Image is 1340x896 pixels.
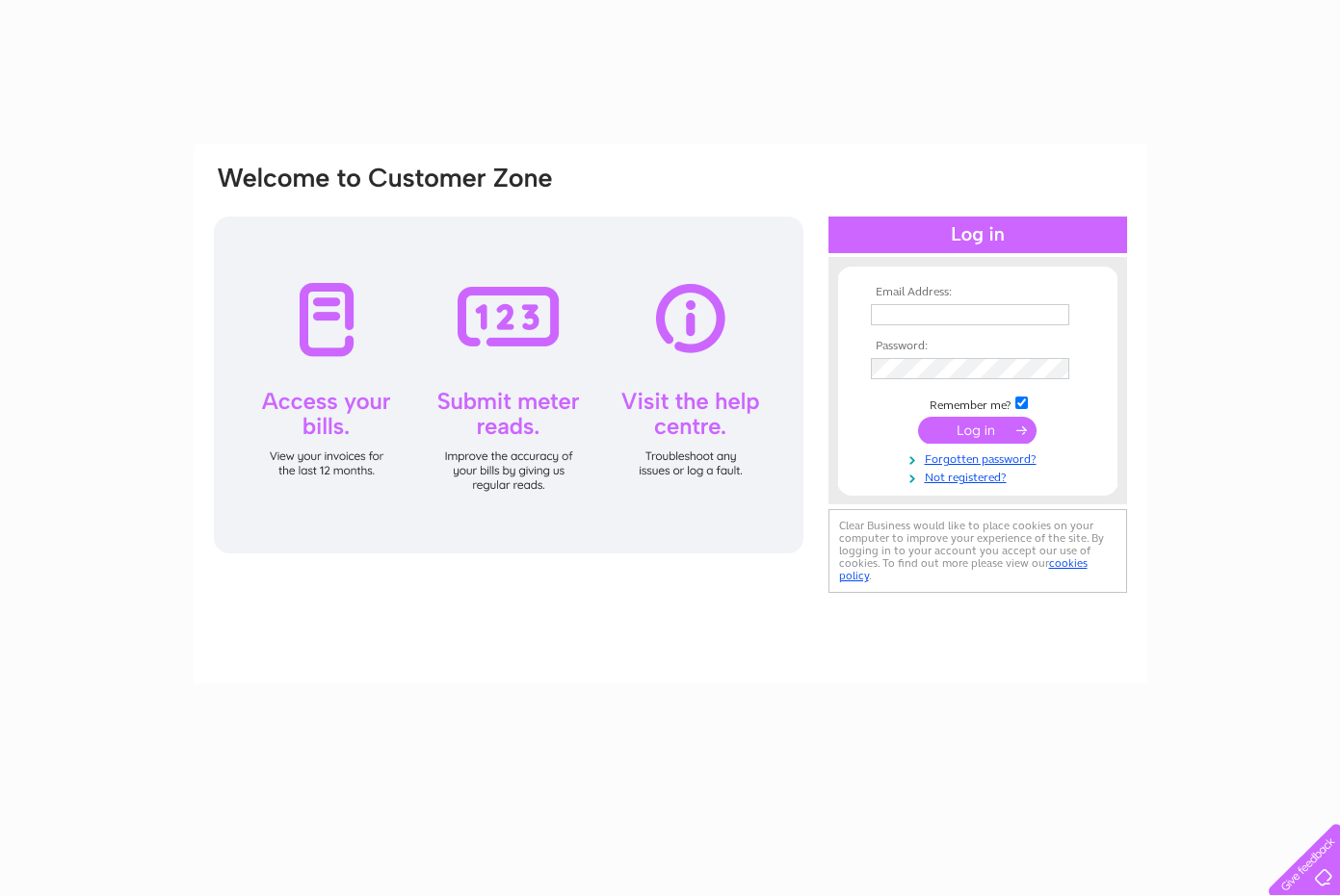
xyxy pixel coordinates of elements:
[918,417,1037,444] input: Submit
[866,394,1090,413] td: Remember me?
[871,448,1090,467] a: Forgotten password?
[866,340,1090,353] th: Password:
[866,286,1090,299] th: Email Address:
[828,509,1127,593] div: Clear Business would like to place cookies on your computer to improve your experience of the sit...
[871,467,1090,485] a: Not registered?
[839,556,1088,582] a: cookies policy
